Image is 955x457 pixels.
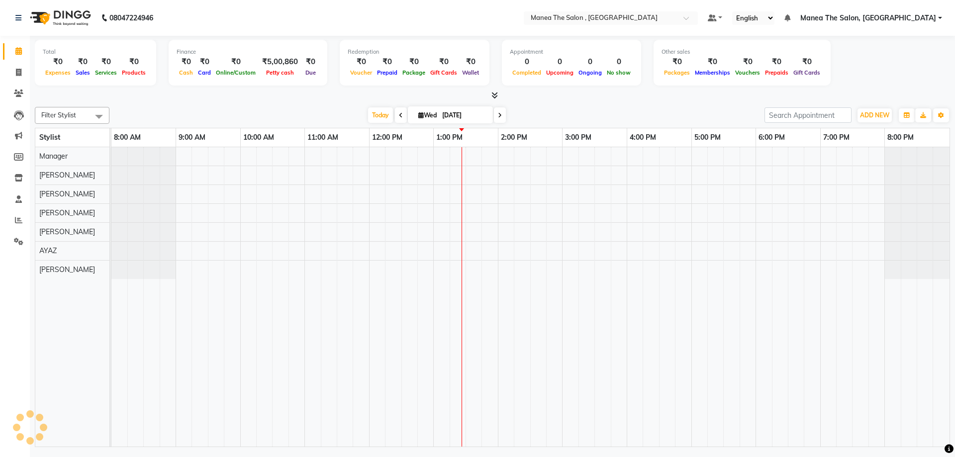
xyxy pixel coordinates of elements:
a: 11:00 AM [305,130,341,145]
span: Due [303,69,318,76]
a: 2:00 PM [498,130,530,145]
span: Upcoming [544,69,576,76]
span: AYAZ [39,246,57,255]
span: Vouchers [733,69,763,76]
div: Total [43,48,148,56]
div: ₹0 [733,56,763,68]
span: [PERSON_NAME] [39,189,95,198]
div: 0 [510,56,544,68]
a: 1:00 PM [434,130,465,145]
div: ₹0 [195,56,213,68]
span: Wed [416,111,439,119]
span: Prepaid [375,69,400,76]
a: 6:00 PM [756,130,787,145]
span: Online/Custom [213,69,258,76]
div: ₹0 [662,56,692,68]
span: Wallet [460,69,481,76]
div: ₹0 [428,56,460,68]
img: logo [25,4,94,32]
div: 0 [604,56,633,68]
span: Sales [73,69,93,76]
div: ₹0 [400,56,428,68]
a: 5:00 PM [692,130,723,145]
span: Filter Stylist [41,111,76,119]
div: 0 [576,56,604,68]
span: [PERSON_NAME] [39,208,95,217]
span: Prepaids [763,69,791,76]
div: Other sales [662,48,823,56]
a: 8:00 AM [111,130,143,145]
span: Manager [39,152,68,161]
span: Memberships [692,69,733,76]
input: 2025-09-03 [439,108,489,123]
a: 10:00 AM [241,130,277,145]
div: Redemption [348,48,481,56]
div: Appointment [510,48,633,56]
span: Gift Cards [428,69,460,76]
div: Finance [177,48,319,56]
div: ₹0 [302,56,319,68]
span: Gift Cards [791,69,823,76]
div: ₹0 [460,56,481,68]
span: Ongoing [576,69,604,76]
button: ADD NEW [858,108,892,122]
div: ₹0 [375,56,400,68]
span: Today [368,107,393,123]
span: [PERSON_NAME] [39,227,95,236]
span: Card [195,69,213,76]
span: Stylist [39,133,60,142]
span: [PERSON_NAME] [39,265,95,274]
a: 12:00 PM [370,130,405,145]
span: Products [119,69,148,76]
span: Voucher [348,69,375,76]
div: 0 [544,56,576,68]
div: ₹0 [73,56,93,68]
a: 3:00 PM [563,130,594,145]
div: ₹5,00,860 [258,56,302,68]
div: ₹0 [93,56,119,68]
span: ADD NEW [860,111,889,119]
b: 08047224946 [109,4,153,32]
span: Petty cash [264,69,296,76]
a: 9:00 AM [176,130,208,145]
span: Cash [177,69,195,76]
div: ₹0 [791,56,823,68]
span: Manea The Salon, [GEOGRAPHIC_DATA] [800,13,936,23]
div: ₹0 [692,56,733,68]
span: Completed [510,69,544,76]
span: Packages [662,69,692,76]
span: Services [93,69,119,76]
span: No show [604,69,633,76]
input: Search Appointment [764,107,852,123]
div: ₹0 [119,56,148,68]
span: Package [400,69,428,76]
span: [PERSON_NAME] [39,171,95,180]
div: ₹0 [348,56,375,68]
span: Expenses [43,69,73,76]
a: 4:00 PM [627,130,659,145]
div: ₹0 [763,56,791,68]
div: ₹0 [213,56,258,68]
div: ₹0 [177,56,195,68]
div: ₹0 [43,56,73,68]
a: 8:00 PM [885,130,916,145]
a: 7:00 PM [821,130,852,145]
